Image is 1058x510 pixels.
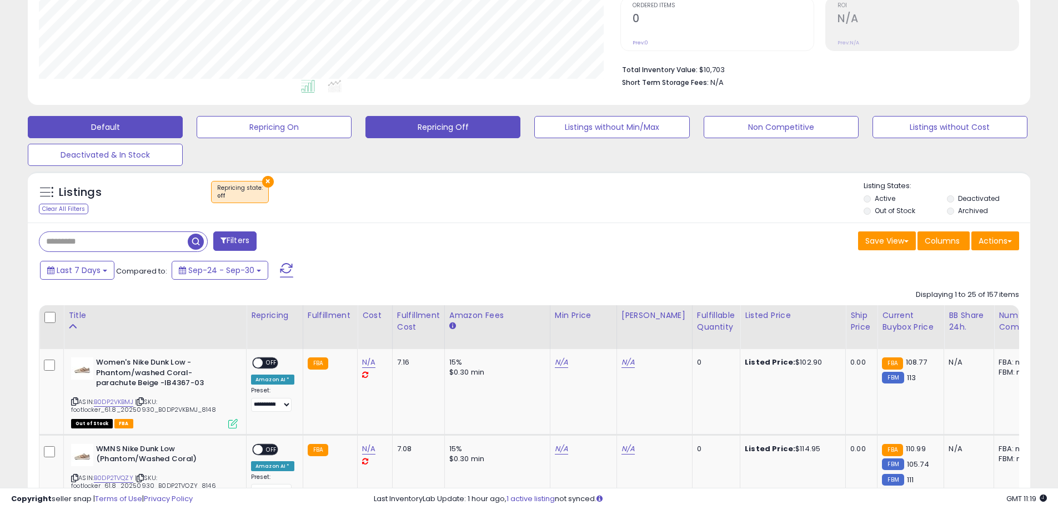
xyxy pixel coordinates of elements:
div: FBA: n/a [999,444,1035,454]
div: off [217,192,263,200]
label: Out of Stock [875,206,915,215]
button: Save View [858,231,916,250]
div: [PERSON_NAME] [621,310,688,321]
div: BB Share 24h. [949,310,989,333]
div: $102.90 [745,357,837,367]
div: 15% [449,444,541,454]
div: 7.08 [397,444,436,454]
span: FBA [114,419,133,428]
div: Num of Comp. [999,310,1039,333]
button: Actions [971,231,1019,250]
a: N/A [555,443,568,455]
span: | SKU: footlocker_61.8_20250930_B0DP2TVQZY_8146 [71,473,216,490]
span: OFF [263,445,280,454]
button: Columns [917,231,970,250]
a: Terms of Use [95,493,142,504]
button: × [262,176,274,188]
span: ROI [838,3,1019,9]
span: Last 7 Days [57,265,101,276]
div: Ship Price [850,310,873,333]
button: Non Competitive [704,116,859,138]
strong: Copyright [11,493,52,504]
span: 105.74 [907,459,929,469]
div: 0 [697,444,731,454]
p: Listing States: [864,181,1030,191]
span: Repricing state : [217,184,263,200]
button: Repricing On [197,116,352,138]
div: N/A [949,444,985,454]
div: Fulfillment Cost [397,310,440,333]
div: Amazon AI * [251,461,294,471]
button: Listings without Cost [873,116,1027,138]
label: Archived [958,206,988,215]
div: 0.00 [850,357,869,367]
div: Fulfillment [308,310,353,321]
a: 1 active listing [507,493,555,504]
small: Amazon Fees. [449,321,456,331]
a: N/A [621,357,635,368]
span: Compared to: [116,266,167,276]
h2: 0 [633,12,814,27]
div: Displaying 1 to 25 of 157 items [916,290,1019,300]
div: FBM: n/a [999,454,1035,464]
span: All listings that are currently out of stock and unavailable for purchase on Amazon [71,419,113,428]
span: 2025-10-8 11:19 GMT [1006,493,1047,504]
button: Default [28,116,183,138]
div: Title [68,310,242,321]
div: Clear All Filters [39,204,88,214]
div: Preset: [251,473,294,498]
small: FBA [308,357,328,370]
div: Amazon AI * [251,375,294,385]
b: Total Inventory Value: [622,65,698,74]
b: Women's Nike Dunk Low -Phantom/washed Coral-parachute Beige -IB4367-03 [96,357,231,391]
label: Active [875,194,895,203]
span: N/A [710,77,724,88]
span: Sep-24 - Sep-30 [188,265,254,276]
a: B0DP2VKBMJ [94,397,133,407]
h2: N/A [838,12,1019,27]
div: seller snap | | [11,494,193,504]
button: Sep-24 - Sep-30 [172,261,268,280]
div: $114.95 [745,444,837,454]
a: N/A [362,357,375,368]
b: Listed Price: [745,357,795,367]
button: Filters [213,231,257,251]
div: FBM: n/a [999,367,1035,377]
li: $10,703 [622,62,1011,75]
div: ASIN: [71,357,238,427]
button: Repricing Off [365,116,520,138]
a: B0DP2TVQZY [94,473,133,483]
span: OFF [263,358,280,368]
span: Ordered Items [633,3,814,9]
span: 113 [907,372,916,383]
label: Deactivated [958,194,1000,203]
small: FBM [882,474,904,486]
div: 7.16 [397,357,436,367]
div: ASIN: [71,444,238,503]
a: N/A [555,357,568,368]
div: Repricing [251,310,298,321]
span: Columns [925,235,960,246]
div: 0.00 [850,444,869,454]
a: N/A [362,443,375,455]
div: Listed Price [745,310,841,321]
div: Amazon Fees [449,310,545,321]
div: Preset: [251,387,294,412]
b: Short Term Storage Fees: [622,78,709,87]
div: Fulfillable Quantity [697,310,735,333]
div: Cost [362,310,388,321]
h5: Listings [59,185,102,200]
small: FBA [308,444,328,456]
div: Min Price [555,310,612,321]
button: Last 7 Days [40,261,114,280]
small: FBM [882,458,904,470]
div: $0.30 min [449,454,541,464]
span: | SKU: footlocker_61.8_20250930_B0DP2VKBMJ_8148 [71,397,216,414]
div: FBA: n/a [999,357,1035,367]
a: N/A [621,443,635,455]
small: FBM [882,372,904,383]
small: FBA [882,444,902,456]
div: Current Buybox Price [882,310,939,333]
small: FBA [882,357,902,370]
div: 15% [449,357,541,367]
